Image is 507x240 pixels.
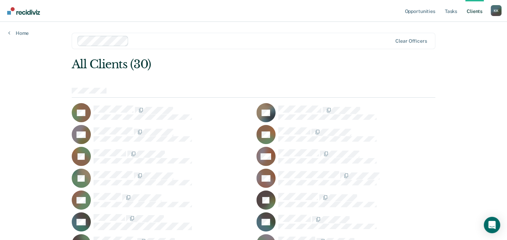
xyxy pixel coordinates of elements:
[72,57,363,71] div: All Clients (30)
[491,5,502,16] button: Profile dropdown button
[395,38,427,44] div: Clear officers
[7,7,40,15] img: Recidiviz
[491,5,502,16] div: K K
[484,217,500,233] div: Open Intercom Messenger
[8,30,29,36] a: Home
